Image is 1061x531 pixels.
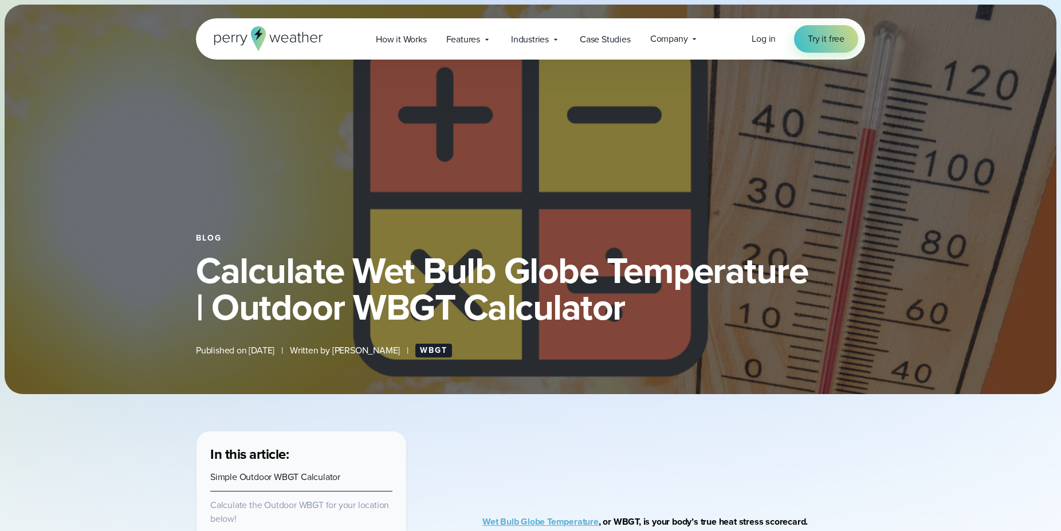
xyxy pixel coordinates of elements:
span: Features [446,33,480,46]
a: WBGT [415,344,452,357]
a: Case Studies [570,27,640,51]
span: Industries [511,33,549,46]
a: How it Works [366,27,437,51]
span: Published on [DATE] [196,344,274,357]
h1: Calculate Wet Bulb Globe Temperature | Outdoor WBGT Calculator [196,252,865,325]
span: Written by [PERSON_NAME] [290,344,400,357]
iframe: WBGT Explained: Listen as we break down all you need to know about WBGT Video [516,431,831,478]
span: | [407,344,408,357]
span: Log in [752,32,776,45]
a: Calculate the Outdoor WBGT for your location below! [210,498,389,525]
strong: , or WBGT, is your body’s true heat stress scorecard. [482,515,808,528]
a: Wet Bulb Globe Temperature [482,515,599,528]
span: Company [650,32,688,46]
span: How it Works [376,33,427,46]
a: Simple Outdoor WBGT Calculator [210,470,340,483]
span: Try it free [808,32,844,46]
span: Case Studies [580,33,631,46]
a: Try it free [794,25,858,53]
span: | [281,344,283,357]
div: Blog [196,234,865,243]
a: Log in [752,32,776,46]
h3: In this article: [210,445,392,463]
